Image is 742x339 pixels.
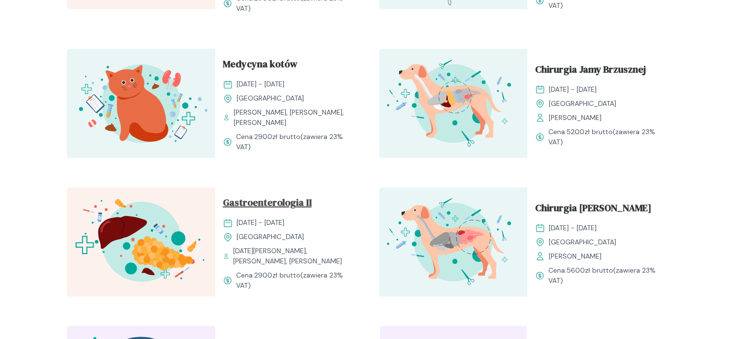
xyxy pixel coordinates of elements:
[237,79,284,89] span: [DATE] - [DATE]
[237,93,304,103] span: [GEOGRAPHIC_DATA]
[549,237,616,247] span: [GEOGRAPHIC_DATA]
[223,195,356,214] a: Gastroenterologia II
[549,251,602,261] span: [PERSON_NAME]
[236,132,356,152] span: Cena: (zawiera 23% VAT)
[233,246,356,266] span: [DATE][PERSON_NAME], [PERSON_NAME], [PERSON_NAME]
[566,266,613,275] span: 5600 zł brutto
[223,57,356,75] a: Medycyna kotów
[549,84,597,95] span: [DATE] - [DATE]
[237,218,284,228] span: [DATE] - [DATE]
[535,62,646,80] span: Chirurgia Jamy Brzusznej
[535,62,668,80] a: Chirurgia Jamy Brzusznej
[548,265,668,286] span: Cena: (zawiera 23% VAT)
[254,132,301,141] span: 2900 zł brutto
[67,49,215,158] img: aHfQZEMqNJQqH-e8_MedKot_T.svg
[379,187,527,297] img: ZpbG-x5LeNNTxNnM_ChiruTy%C5%82o_T.svg
[236,270,356,291] span: Cena: (zawiera 23% VAT)
[234,107,355,128] span: [PERSON_NAME], [PERSON_NAME], [PERSON_NAME]
[548,127,668,147] span: Cena: (zawiera 23% VAT)
[549,99,616,109] span: [GEOGRAPHIC_DATA]
[549,113,602,123] span: [PERSON_NAME]
[549,223,597,233] span: [DATE] - [DATE]
[566,127,613,136] span: 5200 zł brutto
[223,57,298,75] span: Medycyna kotów
[535,200,651,219] span: Chirurgia [PERSON_NAME]
[67,187,215,297] img: ZxkxEIF3NbkBX8eR_GastroII_T.svg
[379,49,527,158] img: aHfRokMqNJQqH-fc_ChiruJB_T.svg
[535,200,668,219] a: Chirurgia [PERSON_NAME]
[254,271,301,279] span: 2900 zł brutto
[237,232,304,242] span: [GEOGRAPHIC_DATA]
[223,195,312,214] span: Gastroenterologia II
